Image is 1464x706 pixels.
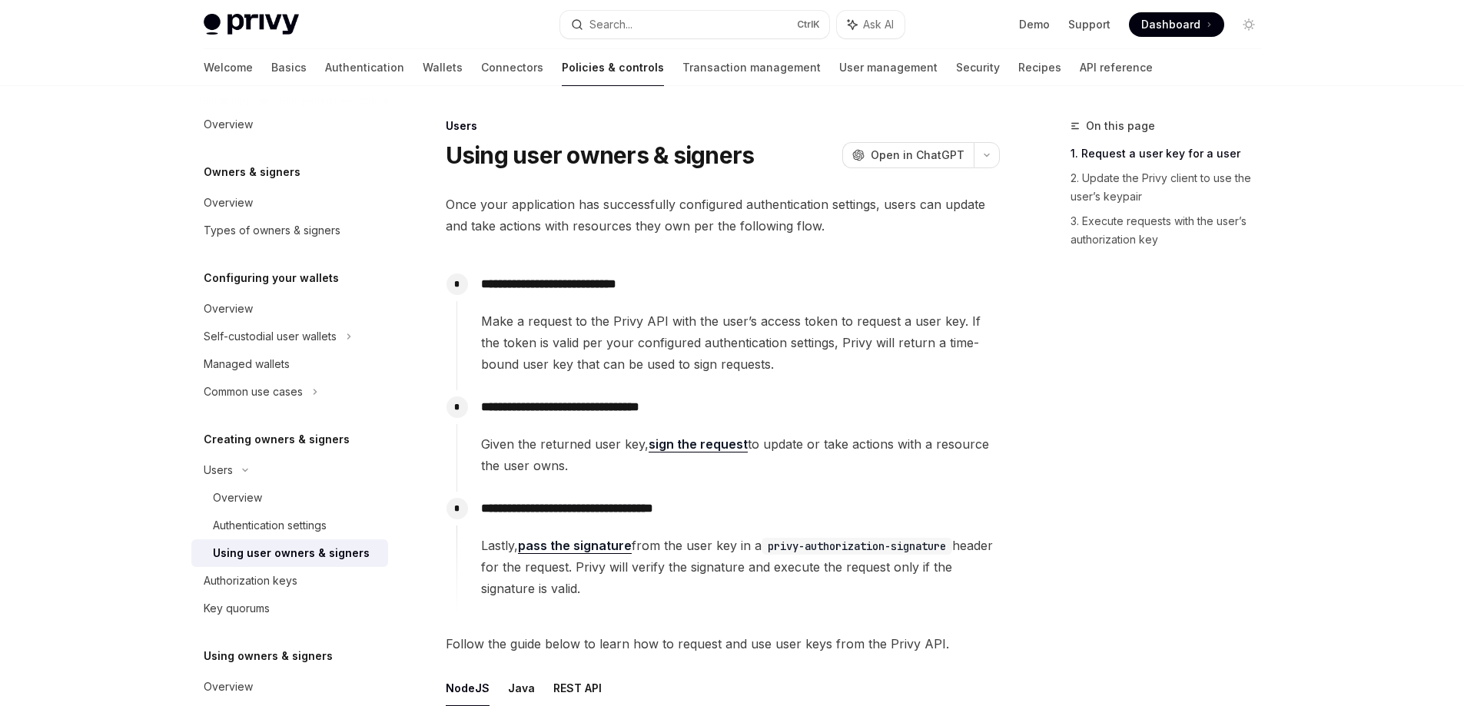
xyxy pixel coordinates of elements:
[1068,17,1110,32] a: Support
[446,141,755,169] h1: Using user owners & signers
[842,142,974,168] button: Open in ChatGPT
[204,383,303,401] div: Common use cases
[204,355,290,373] div: Managed wallets
[204,678,253,696] div: Overview
[1071,141,1273,166] a: 1. Request a user key for a user
[204,49,253,86] a: Welcome
[271,49,307,86] a: Basics
[1019,17,1050,32] a: Demo
[204,327,337,346] div: Self-custodial user wallets
[837,11,905,38] button: Ask AI
[1018,49,1061,86] a: Recipes
[423,49,463,86] a: Wallets
[446,194,1000,237] span: Once your application has successfully configured authentication settings, users can update and t...
[204,194,253,212] div: Overview
[863,17,894,32] span: Ask AI
[204,461,233,479] div: Users
[213,516,327,535] div: Authentication settings
[481,310,999,375] span: Make a request to the Privy API with the user’s access token to request a user key. If the token ...
[204,647,333,665] h5: Using owners & signers
[682,49,821,86] a: Transaction management
[1086,117,1155,135] span: On this page
[204,430,350,449] h5: Creating owners & signers
[589,15,632,34] div: Search...
[191,111,388,138] a: Overview
[191,673,388,701] a: Overview
[649,436,748,452] a: sign the request
[839,49,938,86] a: User management
[508,670,535,706] button: Java
[956,49,1000,86] a: Security
[191,484,388,512] a: Overview
[191,350,388,378] a: Managed wallets
[871,147,964,163] span: Open in ChatGPT
[191,217,388,244] a: Types of owners & signers
[191,512,388,539] a: Authentication settings
[204,572,297,590] div: Authorization keys
[204,163,300,181] h5: Owners & signers
[481,49,543,86] a: Connectors
[560,11,829,38] button: Search...CtrlK
[518,538,632,554] a: pass the signature
[762,538,952,555] code: privy-authorization-signature
[213,544,370,562] div: Using user owners & signers
[204,221,340,240] div: Types of owners & signers
[191,567,388,595] a: Authorization keys
[446,633,1000,655] span: Follow the guide below to learn how to request and use user keys from the Privy API.
[204,115,253,134] div: Overview
[1071,166,1273,209] a: 2. Update the Privy client to use the user’s keypair
[191,189,388,217] a: Overview
[446,118,1000,134] div: Users
[204,300,253,318] div: Overview
[213,489,262,507] div: Overview
[1071,209,1273,252] a: 3. Execute requests with the user’s authorization key
[481,433,999,476] span: Given the returned user key, to update or take actions with a resource the user owns.
[797,18,820,31] span: Ctrl K
[1141,17,1200,32] span: Dashboard
[562,49,664,86] a: Policies & controls
[446,670,490,706] button: NodeJS
[204,599,270,618] div: Key quorums
[1237,12,1261,37] button: Toggle dark mode
[191,595,388,622] a: Key quorums
[204,269,339,287] h5: Configuring your wallets
[191,295,388,323] a: Overview
[1129,12,1224,37] a: Dashboard
[325,49,404,86] a: Authentication
[481,535,999,599] span: Lastly, from the user key in a header for the request. Privy will verify the signature and execut...
[191,539,388,567] a: Using user owners & signers
[204,14,299,35] img: light logo
[1080,49,1153,86] a: API reference
[553,670,602,706] button: REST API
